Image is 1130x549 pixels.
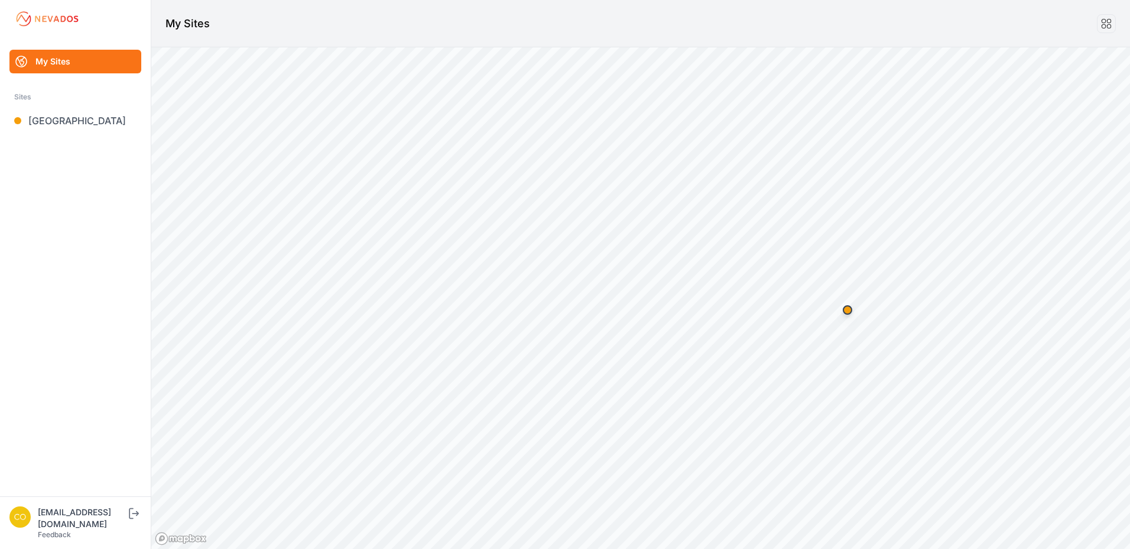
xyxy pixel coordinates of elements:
h1: My Sites [165,15,210,32]
a: [GEOGRAPHIC_DATA] [9,109,141,133]
img: controlroomoperator@invenergy.com [9,506,31,528]
a: Feedback [38,530,71,539]
div: [EMAIL_ADDRESS][DOMAIN_NAME] [38,506,126,530]
div: Sites [14,90,137,104]
img: Nevados [14,9,80,28]
div: Map marker [836,298,859,322]
canvas: Map [151,47,1130,549]
a: My Sites [9,50,141,73]
a: Mapbox logo [155,532,207,545]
